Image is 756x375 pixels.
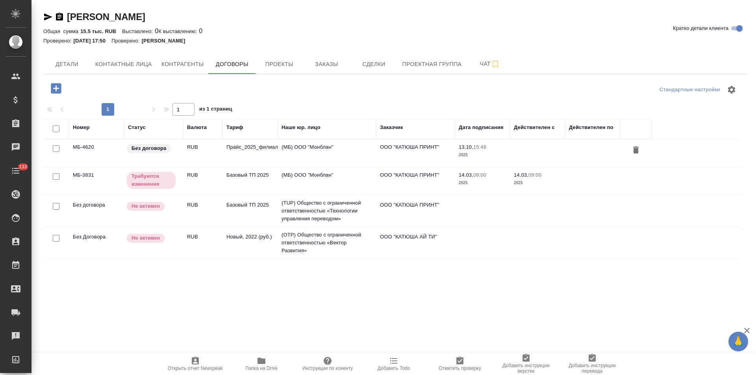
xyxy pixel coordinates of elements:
[380,143,451,151] p: ООО "КАТЮША ПРИНТ"
[128,124,146,131] div: Статус
[473,144,486,150] p: 15:48
[183,167,222,195] td: RUB
[222,197,278,225] td: Базовый ТП 2025
[69,139,124,167] td: МБ-4620
[459,172,473,178] p: 14.03,
[722,80,741,99] span: Настроить таблицу
[2,161,30,181] a: 133
[69,197,124,225] td: Без договора
[459,144,473,150] p: 13.10,
[55,12,64,22] button: Скопировать ссылку
[222,229,278,257] td: Новый, 2022 (руб.)
[132,202,160,210] p: Не активен
[471,59,509,69] span: Чат
[380,124,403,131] div: Заказчик
[43,38,74,44] p: Проверено:
[380,171,451,179] p: ООО "КАТЮША ПРИНТ"
[14,163,32,171] span: 133
[213,59,251,69] span: Договоры
[308,59,345,69] span: Заказы
[111,38,142,44] p: Проверено:
[43,28,80,34] p: Общая сумма
[260,59,298,69] span: Проекты
[43,12,53,22] button: Скопировать ссылку для ЯМессенджера
[199,104,232,116] span: из 1 страниц
[43,26,747,36] div: 0 0
[673,24,728,32] span: Кратко детали клиента
[459,151,506,159] p: 2025
[658,84,722,96] div: split button
[158,28,199,34] p: К выставлению:
[380,201,451,209] p: ООО "КАТЮША ПРИНТ"
[380,233,451,241] p: ООО "КАТЮША АЙ ТИ"
[142,38,191,44] p: [PERSON_NAME]
[278,167,376,195] td: (МБ) ООО "Монблан"
[122,28,155,34] p: Выставлено:
[48,59,86,69] span: Детали
[278,139,376,167] td: (МБ) ООО "Монблан"
[222,139,278,167] td: Прайс_2025_филиалы
[473,172,486,178] p: 09:00
[161,59,204,69] span: Контрагенты
[187,124,207,131] div: Валюта
[282,124,321,131] div: Наше юр. лицо
[74,38,112,44] p: [DATE] 17:50
[69,167,124,195] td: МБ-3831
[132,172,171,188] p: Требуются изменения
[67,11,145,22] a: [PERSON_NAME]
[355,59,393,69] span: Сделки
[278,195,376,227] td: (TUP) Общество с ограниченной ответственностью «Технологии управления переводом»
[459,124,504,131] div: Дата подписания
[728,332,748,351] button: 🙏
[80,28,122,34] p: 15.5 тыс. RUB
[514,179,561,187] p: 2025
[402,59,461,69] span: Проектная группа
[629,143,643,158] button: Удалить
[514,172,528,178] p: 14.03,
[459,179,506,187] p: 2025
[278,227,376,259] td: (OTP) Общество с ограниченной ответственностью «Вектор Развития»
[491,59,500,69] svg: Подписаться
[569,124,613,131] div: Действителен по
[69,229,124,257] td: Без Договора
[73,124,90,131] div: Номер
[514,124,555,131] div: Действителен с
[132,144,166,152] p: Без договора
[528,172,541,178] p: 09:00
[132,234,160,242] p: Не активен
[183,229,222,257] td: RUB
[732,333,745,350] span: 🙏
[183,197,222,225] td: RUB
[222,167,278,195] td: Базовый ТП 2025
[183,139,222,167] td: RUB
[45,80,67,96] button: Добавить договор
[226,124,243,131] div: Тариф
[95,59,152,69] span: Контактные лица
